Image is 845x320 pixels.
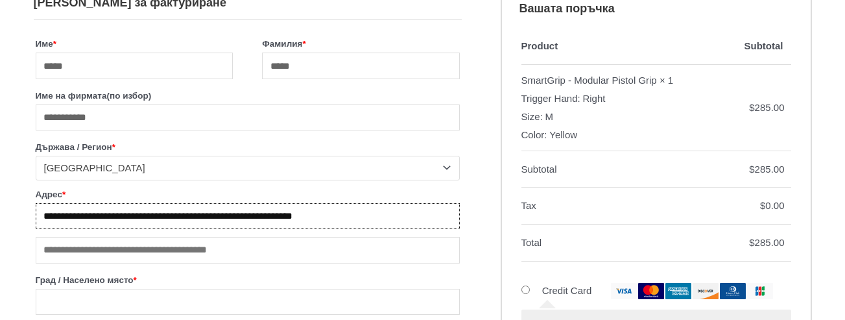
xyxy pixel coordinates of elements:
[749,164,754,175] span: $
[749,164,784,175] bdi: 285.00
[760,200,765,211] span: $
[749,237,784,248] bdi: 285.00
[665,283,691,299] img: amex
[693,283,719,299] img: discover
[36,142,112,152] font: Държава / Регион
[519,2,615,15] font: Вашата поръчка
[521,225,744,262] th: Total
[521,28,744,65] th: Product
[44,162,145,173] font: [GEOGRAPHIC_DATA]
[521,108,737,126] p: M
[36,39,53,49] font: Име
[542,285,773,296] label: Credit Card
[521,90,737,108] p: Right
[36,91,107,101] font: Име на фирмата
[521,126,547,144] dt: Color:
[638,283,664,299] img: mastercard
[44,162,440,175] span: България
[521,90,580,108] dt: Trigger Hand:
[521,151,744,188] th: Subtotal
[749,237,754,248] span: $
[744,28,791,65] th: Subtotal
[521,71,657,90] div: SmartGrip - Modular Pistol Grip
[760,200,785,211] bdi: 0.00
[106,91,151,101] font: (по избор)
[521,126,737,144] p: Yellow
[660,71,673,90] strong: × 1
[521,108,543,126] dt: Size:
[36,190,62,199] font: Адрес
[262,39,302,49] font: Фамилия
[36,156,460,180] span: Държава / Регион
[521,188,744,225] th: Tax
[749,102,754,113] span: $
[36,275,134,285] font: Град / Населено място
[749,102,784,113] bdi: 285.00
[747,283,773,299] img: jcb
[611,283,637,299] img: visa
[720,283,746,299] img: dinersclub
